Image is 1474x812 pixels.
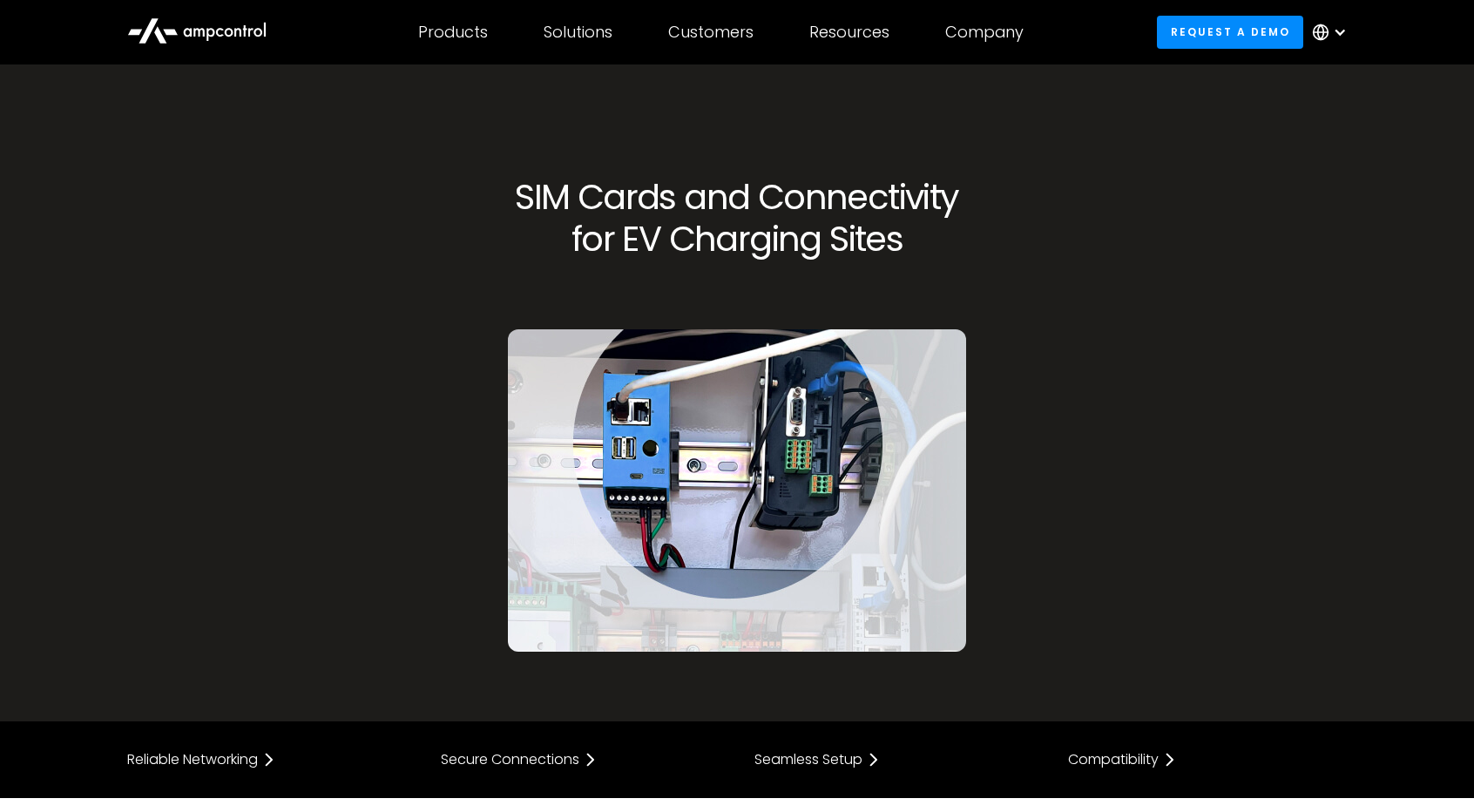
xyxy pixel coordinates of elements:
div: Resources [809,23,889,42]
div: Solutions [544,23,612,42]
div: Secure Connections [441,753,579,767]
a: Seamless Setup [754,749,1033,770]
a: Compatibility [1068,749,1347,770]
div: Products [418,23,488,42]
div: Seamless Setup [754,753,862,767]
div: Reliable Networking [127,753,258,767]
img: Router of EV charging sites [508,329,966,652]
a: Secure Connections [441,749,720,770]
div: Company [945,23,1024,42]
a: Reliable Networking [127,749,406,770]
h1: SIM Cards and Connectivity for EV Charging Sites [441,176,1033,260]
div: Customers [668,23,754,42]
a: Request a demo [1157,16,1303,48]
div: Compatibility [1068,753,1159,767]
